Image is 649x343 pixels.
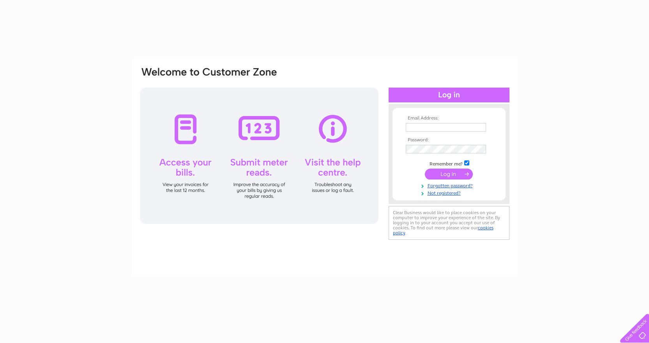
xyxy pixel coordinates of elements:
th: Email Address: [404,116,494,121]
a: cookies policy [393,225,493,236]
a: Not registered? [406,189,494,196]
div: Clear Business would like to place cookies on your computer to improve your experience of the sit... [389,206,509,240]
input: Submit [425,169,473,179]
td: Remember me? [404,159,494,167]
th: Password: [404,137,494,143]
a: Forgotten password? [406,181,494,189]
